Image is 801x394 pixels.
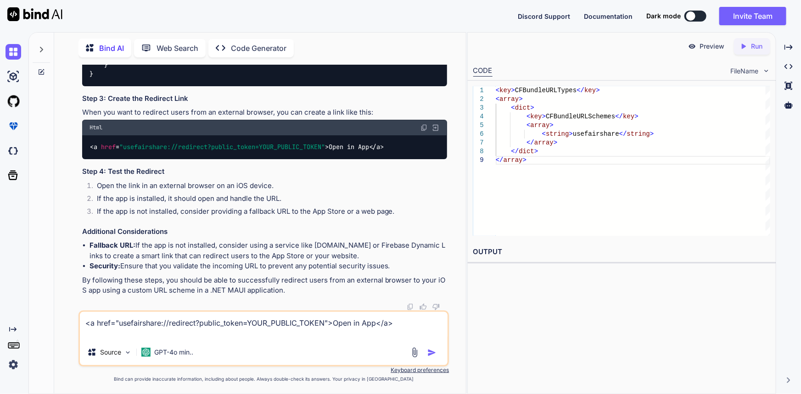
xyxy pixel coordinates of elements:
span: > [530,104,534,111]
span: array [503,156,522,164]
span: CFBundleURLSchemes [546,113,615,120]
img: chevron down [762,67,770,75]
span: Discord Support [518,12,570,20]
div: 9 [473,156,484,165]
span: array [534,139,554,146]
div: 5 [473,121,484,130]
strong: Security: [90,261,120,270]
span: a [376,143,380,151]
div: 7 [473,139,484,147]
img: Pick Models [124,349,132,356]
p: Code Generator [231,43,286,54]
img: githubLight [6,94,21,109]
div: 3 [473,104,484,112]
span: > [596,87,599,94]
div: 4 [473,112,484,121]
span: </ [619,130,627,138]
span: array [530,122,549,129]
p: Bind AI [99,43,124,54]
img: Bind AI [7,7,62,21]
li: If the app is not installed, consider using a service like [DOMAIN_NAME] or Firebase Dynamic Link... [90,240,448,261]
span: dict [515,104,531,111]
img: GPT-4o mini [141,348,151,357]
span: > [511,87,515,94]
li: Open the link in an external browser on an iOS device. [90,181,448,194]
p: Web Search [157,43,198,54]
img: copy [407,303,414,311]
span: </ > [369,143,384,151]
span: </ [527,139,534,146]
span: Dark mode [646,11,681,21]
img: Open in Browser [431,123,440,132]
img: dislike [432,303,440,311]
span: </ [496,156,504,164]
span: key [584,87,596,94]
span: < = > [90,143,329,151]
code: Open in App [90,142,385,152]
div: 2 [473,95,484,104]
p: By following these steps, you should be able to successfully redirect users from an external brow... [82,275,448,296]
span: > [534,148,538,155]
span: < [511,104,515,111]
span: < [542,130,546,138]
img: chat [6,44,21,60]
button: Invite Team [719,7,786,25]
img: copy [420,124,428,131]
span: a [94,143,97,151]
span: Documentation [584,12,633,20]
span: > [650,130,654,138]
button: Documentation [584,11,633,21]
span: </ [577,87,584,94]
span: key [530,113,542,120]
p: Run [751,42,763,51]
p: Source [100,348,121,357]
img: ai-studio [6,69,21,84]
span: < [496,95,499,103]
img: premium [6,118,21,134]
p: GPT-4o min.. [154,348,193,357]
span: > [523,156,527,164]
span: > [549,122,553,129]
h3: Step 4: Test the Redirect [82,166,448,177]
div: 1 [473,86,484,95]
div: 6 [473,130,484,139]
img: icon [427,348,437,357]
span: < [527,122,530,129]
li: If the app is not installed, consider providing a fallback URL to the App Store or a web page. [90,206,448,219]
div: CODE [473,66,493,77]
div: 8 [473,147,484,156]
span: dict [519,148,534,155]
span: < [527,113,530,120]
textarea: <a href="usefairshare://redirect?public_token=YOUR_PUBLIC_TOKEN">Open in App</a> [80,312,448,339]
li: If the app is installed, it should open and handle the URL. [90,194,448,206]
img: like [420,303,427,311]
button: Discord Support [518,11,570,21]
img: darkCloudIdeIcon [6,143,21,159]
h2: OUTPUT [468,241,776,263]
strong: Fallback URL: [90,241,135,250]
span: key [623,113,634,120]
span: usefairshare [573,130,619,138]
span: </ [615,113,623,120]
img: attachment [409,347,420,358]
span: > [569,130,572,138]
li: Ensure that you validate the incoming URL to prevent any potential security issues. [90,261,448,272]
p: Bind can provide inaccurate information, including about people. Always double-check its answers.... [78,376,449,383]
span: array [499,95,519,103]
p: Preview [700,42,725,51]
p: When you want to redirect users from an external browser, you can create a link like this: [82,107,448,118]
span: > [554,139,557,146]
span: </ [511,148,519,155]
span: string [546,130,569,138]
span: string [627,130,650,138]
span: FileName [731,67,759,76]
h3: Additional Considerations [82,227,448,237]
p: Keyboard preferences [78,366,449,374]
span: CFBundleURLTypes [515,87,577,94]
span: > [519,95,522,103]
span: href [101,143,116,151]
span: < [496,87,499,94]
h3: Step 3: Create the Redirect Link [82,94,448,104]
span: key [499,87,511,94]
span: > [634,113,638,120]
